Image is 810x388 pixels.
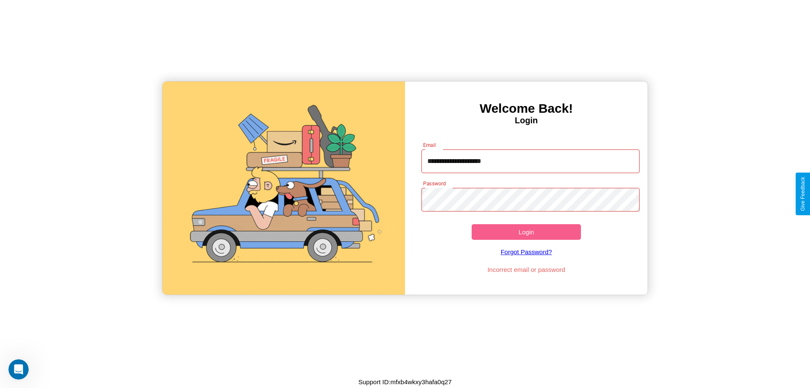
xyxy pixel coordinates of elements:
p: Support ID: mfxb4wkxy3hafa0q27 [359,376,452,388]
label: Password [423,180,445,187]
iframe: Intercom live chat [8,359,29,380]
a: Forgot Password? [417,240,636,264]
h4: Login [405,116,648,125]
h3: Welcome Back! [405,101,648,116]
button: Login [472,224,581,240]
div: Give Feedback [800,177,806,211]
label: Email [423,141,436,149]
p: Incorrect email or password [417,264,636,275]
img: gif [162,81,405,295]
